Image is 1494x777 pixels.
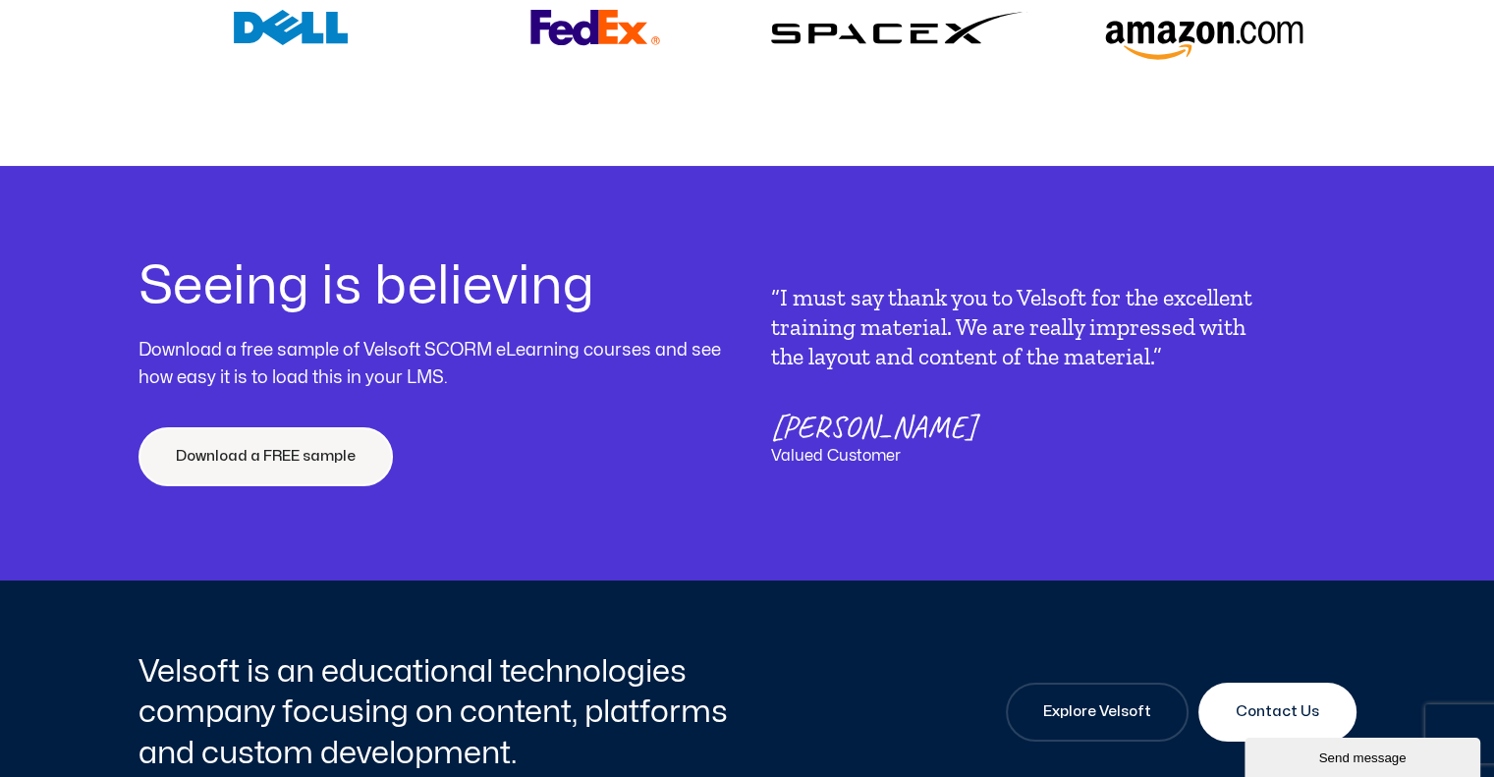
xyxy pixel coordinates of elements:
a: Download a FREE sample [138,427,393,486]
a: Contact Us [1198,683,1356,742]
div: Download a free sample of Velsoft SCORM eLearning courses and see how easy it is to load this in ... [138,337,724,392]
span: Contact Us [1236,700,1319,724]
a: Explore Velsoft [1006,683,1189,742]
h2: Velsoft is an educational technologies company focusing on content, platforms and custom developm... [138,651,743,774]
h2: Seeing is believing [138,260,724,313]
p: Valued Customer [771,448,1268,464]
p: “I must say thank you to Velsoft for the excellent training material. We are really impressed wit... [771,283,1268,371]
span: Explore Velsoft [1043,700,1151,724]
iframe: chat widget [1245,734,1484,777]
p: [PERSON_NAME] [771,407,1268,448]
span: Download a FREE sample [176,445,356,469]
